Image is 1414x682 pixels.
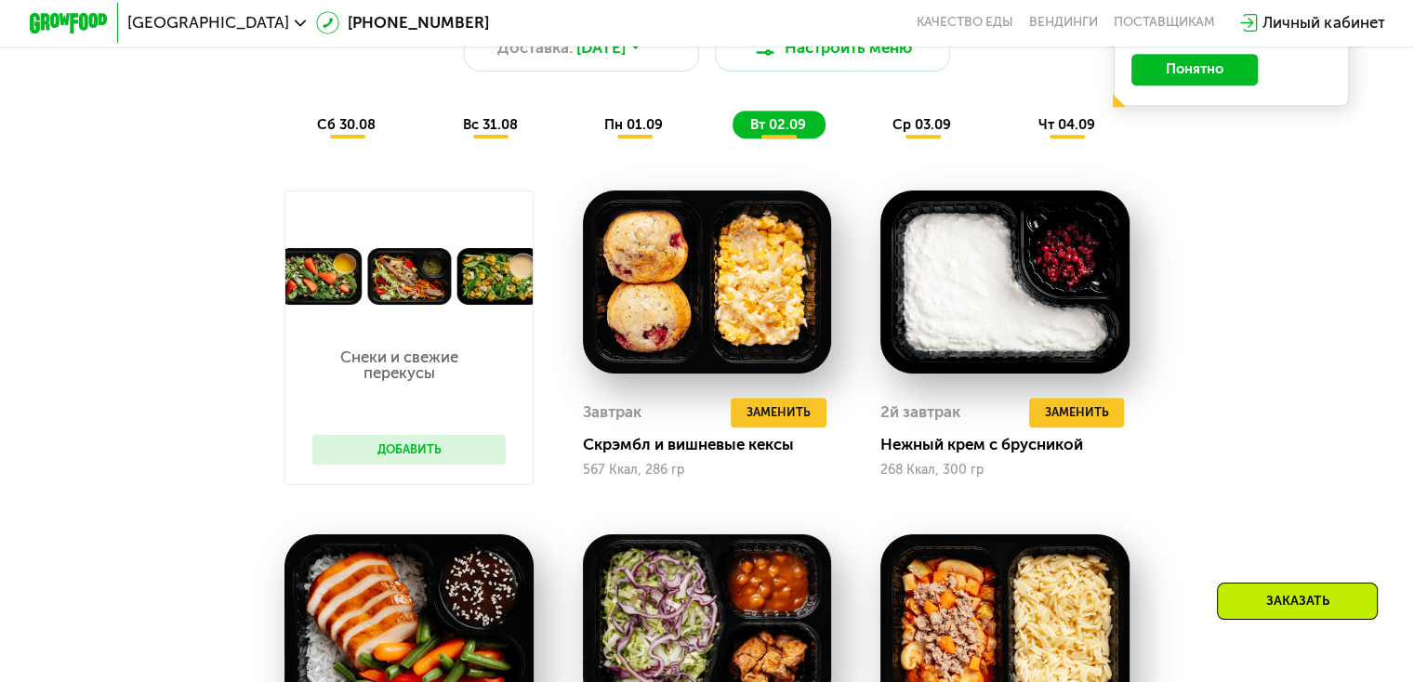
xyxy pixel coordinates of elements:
div: 268 Ккал, 300 гр [880,463,1130,478]
span: чт 04.09 [1038,116,1095,133]
p: Снеки и свежие перекусы [312,349,486,381]
span: пн 01.09 [604,116,663,133]
a: [PHONE_NUMBER] [316,11,489,34]
button: Понятно [1131,54,1258,85]
button: Заменить [731,398,826,427]
span: вс 31.08 [463,116,518,133]
a: Качество еды [917,15,1013,31]
div: поставщикам [1114,15,1215,31]
div: Завтрак [583,398,641,427]
a: Вендинги [1029,15,1098,31]
span: вт 02.09 [750,116,806,133]
span: Заменить [747,402,811,422]
button: Заменить [1029,398,1125,427]
button: Настроить меню [715,24,951,72]
span: сб 30.08 [317,116,376,133]
span: Доставка: [497,36,573,59]
div: Скрэмбл и вишневые кексы [583,435,847,454]
button: Добавить [312,435,506,465]
div: Нежный крем с брусникой [880,435,1144,454]
span: Заменить [1044,402,1108,422]
div: Заказать [1217,583,1378,620]
span: [DATE] [576,36,626,59]
div: Личный кабинет [1262,11,1384,34]
span: [GEOGRAPHIC_DATA] [127,15,289,31]
div: 2й завтрак [880,398,960,427]
span: ср 03.09 [892,116,951,133]
div: 567 Ккал, 286 гр [583,463,832,478]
